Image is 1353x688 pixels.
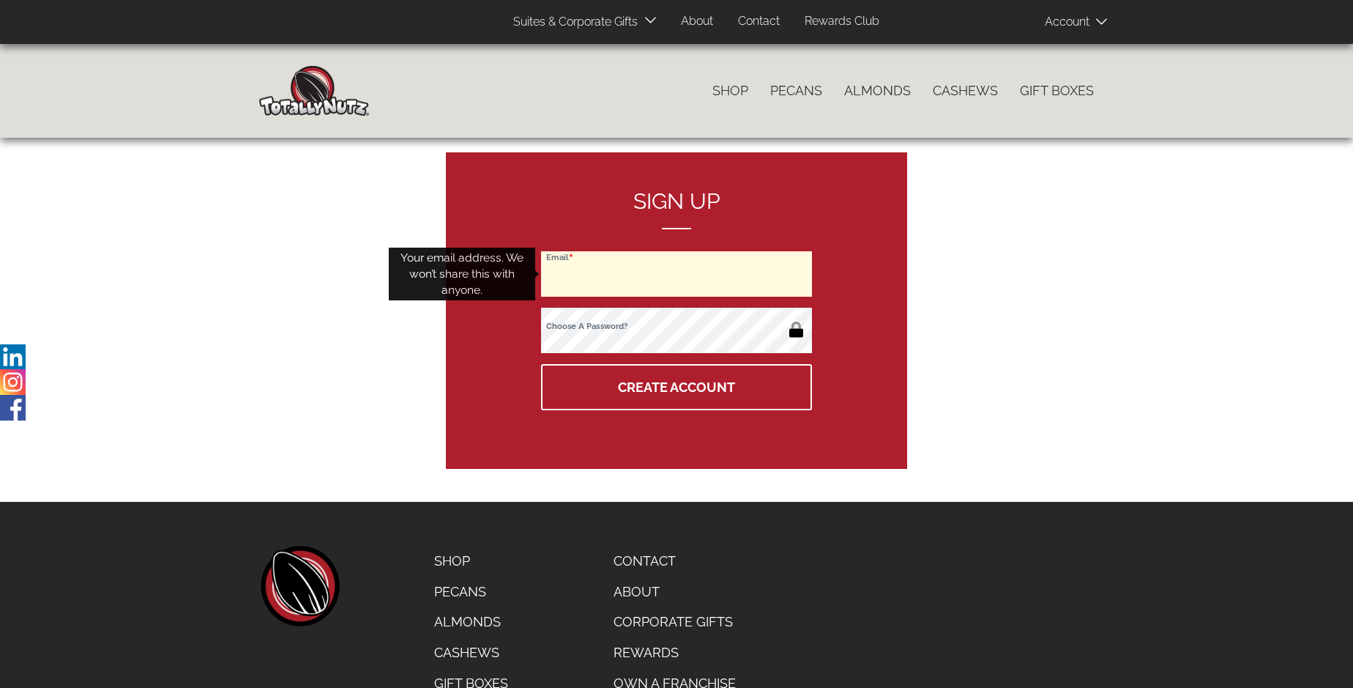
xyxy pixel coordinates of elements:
div: Your email address. We won’t share this with anyone. [389,248,535,301]
a: Contact [727,7,791,36]
a: home [259,546,340,626]
h2: Sign up [541,189,812,229]
a: Pecans [759,75,833,106]
a: About [603,577,747,607]
a: Shop [423,546,519,577]
img: Home [259,66,369,116]
a: Shop [701,75,759,106]
a: Corporate Gifts [603,607,747,637]
a: Rewards [603,637,747,668]
button: Create Account [541,364,812,410]
a: Cashews [922,75,1009,106]
a: Cashews [423,637,519,668]
a: Almonds [833,75,922,106]
a: Rewards Club [794,7,890,36]
a: About [670,7,724,36]
a: Gift Boxes [1009,75,1105,106]
input: Email [541,251,812,297]
a: Suites & Corporate Gifts [502,8,642,37]
a: Pecans [423,577,519,607]
a: Almonds [423,607,519,637]
a: Contact [603,546,747,577]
